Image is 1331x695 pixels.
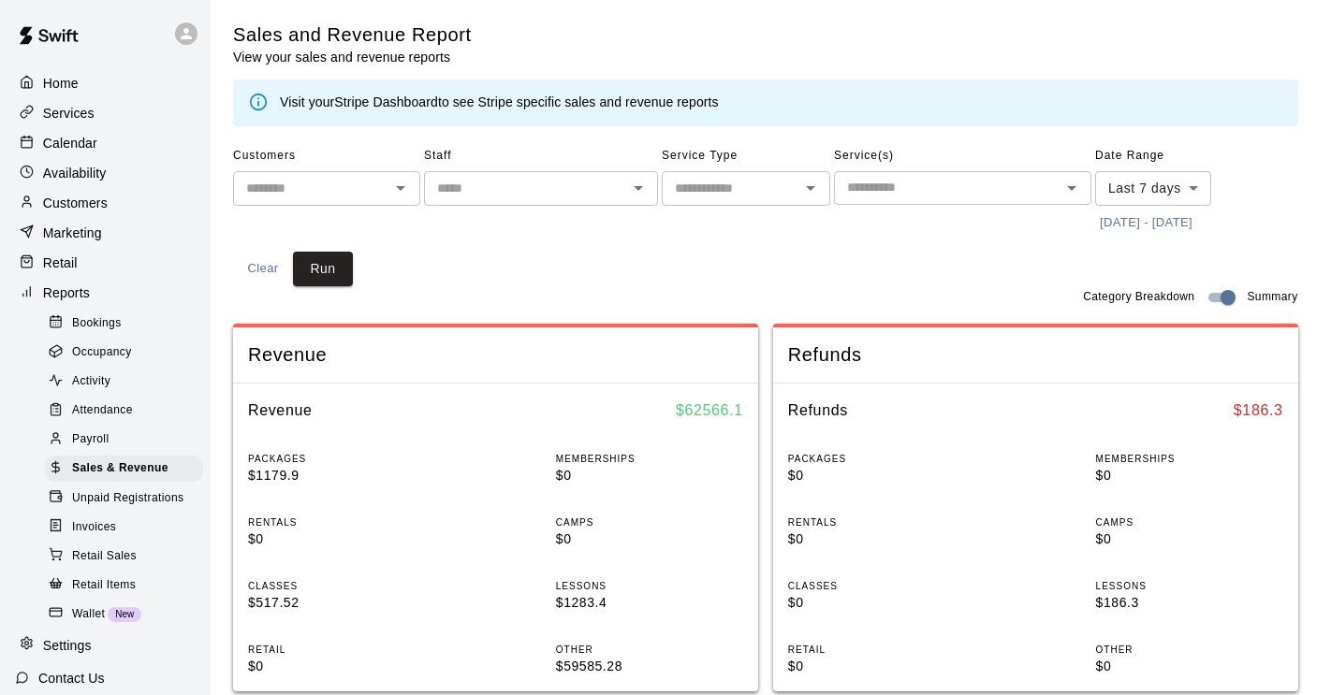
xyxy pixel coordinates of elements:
p: RENTALS [788,515,975,529]
span: Unpaid Registrations [72,489,183,508]
p: $0 [788,466,975,485]
a: Reports [15,279,196,307]
p: OTHER [556,643,743,657]
a: Availability [15,159,196,187]
p: Customers [43,194,108,212]
a: Unpaid Registrations [45,484,211,513]
span: Refunds [788,342,1283,368]
button: Clear [233,252,293,286]
button: Open [1059,175,1085,201]
p: $59585.28 [556,657,743,676]
h6: $ 186.3 [1234,398,1283,423]
a: Services [15,99,196,127]
p: $1283.4 [556,593,743,613]
p: $0 [1096,529,1283,549]
p: RENTALS [248,515,435,529]
a: Bookings [45,309,211,338]
div: Visit your to see Stripe specific sales and revenue reports [280,93,719,113]
a: Attendance [45,397,211,426]
span: Wallet [72,605,105,624]
a: Occupancy [45,338,211,367]
a: Marketing [15,219,196,247]
div: Occupancy [45,340,203,366]
p: OTHER [1096,643,1283,657]
div: Activity [45,369,203,395]
p: $0 [556,529,743,549]
a: Sales & Revenue [45,455,211,484]
a: Activity [45,368,211,397]
p: $186.3 [1096,593,1283,613]
div: WalletNew [45,601,203,628]
p: LESSONS [556,579,743,593]
span: Invoices [72,518,116,537]
p: CAMPS [1096,515,1283,529]
span: Customers [233,141,420,171]
button: [DATE] - [DATE] [1095,209,1197,238]
p: CLASSES [248,579,435,593]
p: Home [43,74,79,93]
a: Calendar [15,129,196,157]
p: LESSONS [1096,579,1283,593]
a: Invoices [45,513,211,542]
p: PACKAGES [248,452,435,466]
a: Retail Sales [45,542,211,571]
a: Retail [15,249,196,277]
div: Sales & Revenue [45,456,203,482]
span: Category Breakdown [1083,288,1194,307]
a: Home [15,69,196,97]
h5: Sales and Revenue Report [233,22,472,48]
p: $0 [788,657,975,676]
div: Retail Items [45,572,203,599]
p: Reports [43,283,90,302]
span: Service(s) [834,141,1091,171]
div: Settings [15,631,196,659]
a: Stripe Dashboard [334,94,438,109]
p: MEMBERSHIPS [1096,452,1283,466]
span: Payroll [72,430,109,449]
h6: Revenue [248,398,313,423]
p: MEMBERSHIPS [556,452,743,466]
p: $1179.9 [248,466,435,485]
p: RETAIL [788,643,975,657]
p: $0 [248,657,435,676]
p: Calendar [43,134,97,152]
div: Attendance [45,398,203,424]
p: Contact Us [38,669,105,688]
div: Payroll [45,427,203,453]
div: Bookings [45,311,203,337]
a: WalletNew [45,600,211,629]
p: Retail [43,253,78,272]
div: Unpaid Registrations [45,485,203,512]
a: Payroll [45,426,211,455]
span: Activity [72,372,110,391]
p: $0 [248,529,435,549]
span: Service Type [662,141,830,171]
h6: $ 62566.1 [676,398,743,423]
span: Retail Items [72,576,136,595]
p: Settings [43,636,92,655]
button: Run [293,252,353,286]
a: Customers [15,189,196,217]
button: Open [625,175,651,201]
span: Staff [424,141,658,171]
p: CLASSES [788,579,975,593]
p: $0 [1096,466,1283,485]
button: Open [388,175,414,201]
span: Date Range [1095,141,1259,171]
button: Open [797,175,824,201]
p: Services [43,104,95,123]
div: Last 7 days [1095,171,1211,206]
a: Retail Items [45,571,211,600]
p: $0 [788,529,975,549]
p: $0 [556,466,743,485]
div: Invoices [45,514,203,541]
span: New [108,609,141,619]
h6: Refunds [788,398,848,423]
